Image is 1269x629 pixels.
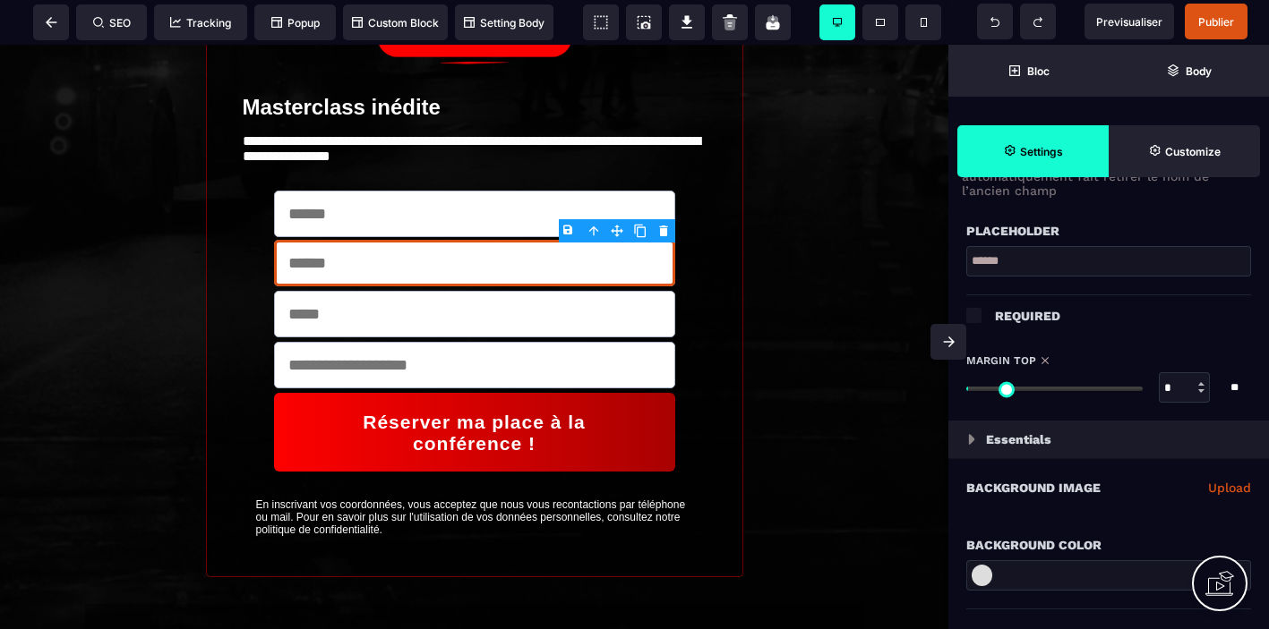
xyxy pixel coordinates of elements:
span: Publier [1198,15,1234,29]
span: Tracking [170,16,231,30]
a: Upload [1208,477,1251,498]
span: Popup [271,16,320,30]
span: Open Style Manager [1109,125,1260,177]
strong: Customize [1165,145,1221,158]
span: Open Blocks [948,45,1109,97]
span: Margin Top [966,353,1036,368]
span: SEO [93,16,131,30]
span: Settings [957,125,1109,177]
span: Previsualiser [1096,15,1162,29]
div: Background Color [966,534,1251,556]
span: Setting Body [464,16,544,30]
h2: Masterclass inédite [243,41,707,84]
img: loading [968,434,975,445]
button: Réserver ma place à la conférence ! [272,348,673,427]
strong: Bloc [1027,64,1050,78]
strong: Body [1186,64,1212,78]
span: Custom Block [352,16,439,30]
span: Screenshot [626,4,662,40]
p: Background Image [966,477,1101,498]
div: Required [995,305,1251,327]
strong: Settings [1020,145,1063,158]
p: Essentials [986,429,1051,450]
span: View components [583,4,619,40]
span: Open Layer Manager [1109,45,1269,97]
span: Preview [1085,4,1174,39]
div: Placeholder [966,220,1251,242]
div: En inscrivant vos coordonnées, vous acceptez que nous vous recontactions par téléphone ou mail. P... [256,454,693,491]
